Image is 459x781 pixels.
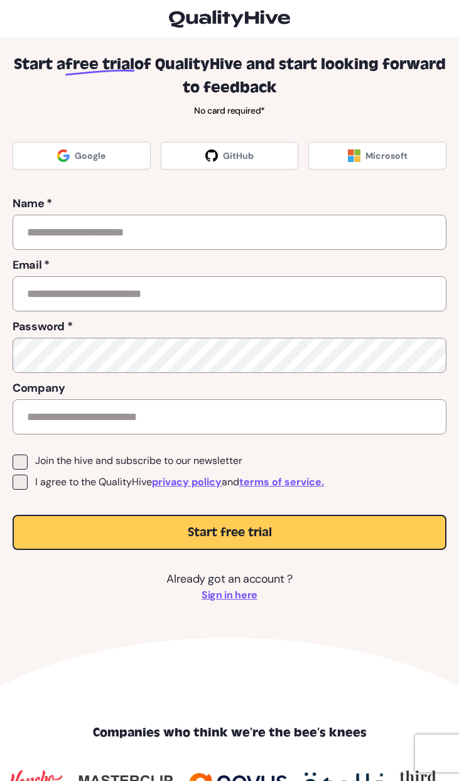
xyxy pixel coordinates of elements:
span: Microsoft [365,149,408,162]
a: privacy policy [152,475,222,490]
label: Company [13,379,446,397]
img: logo-icon [169,10,289,28]
p: No card required* [13,104,446,117]
span: Start a [14,55,65,73]
a: Google [13,142,151,170]
label: Password * [13,318,446,335]
label: Email * [13,256,446,274]
a: Microsoft [308,142,446,170]
a: Sign in here [202,588,257,603]
h6: Companies who think we’re the bee’s knees [13,723,446,743]
label: Name * [13,195,446,212]
span: Google [75,149,105,162]
p: Already got an account ? [13,570,446,603]
a: GitHub [161,142,299,170]
span: GitHub [223,149,254,162]
span: I agree to the QualityHive and [35,475,324,490]
span: of QualityHive and start looking forward to feedback [134,55,446,97]
span: free trial [65,55,134,73]
button: Start free trial [13,515,446,550]
span: Join the hive and subscribe to our newsletter [35,455,242,467]
a: terms of service. [239,475,324,490]
span: Start free trial [188,524,272,541]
